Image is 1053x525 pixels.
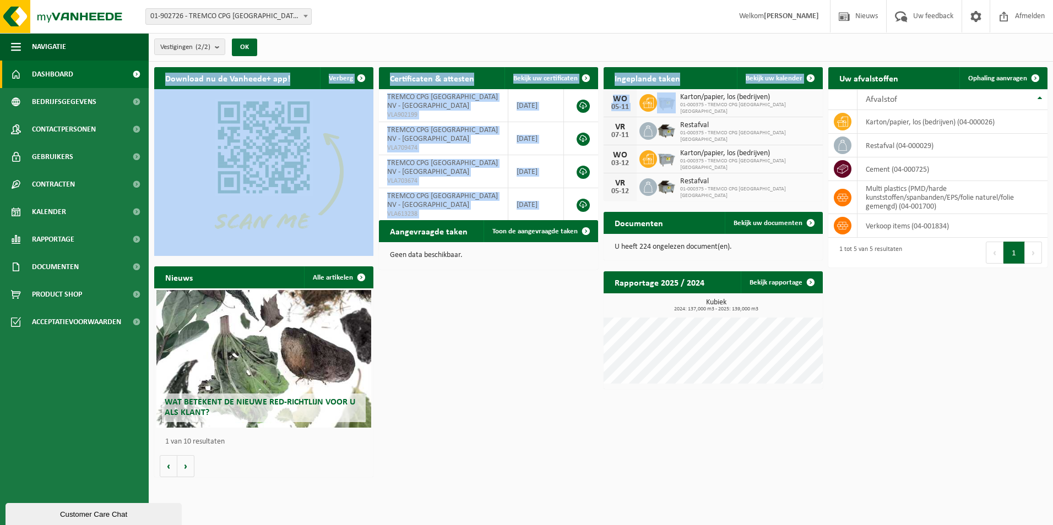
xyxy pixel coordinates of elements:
[6,501,184,525] iframe: chat widget
[387,93,498,110] span: TREMCO CPG [GEOGRAPHIC_DATA] NV - [GEOGRAPHIC_DATA]
[156,290,371,428] a: Wat betekent de nieuwe RED-richtlijn voor u als klant?
[387,159,498,176] span: TREMCO CPG [GEOGRAPHIC_DATA] NV - [GEOGRAPHIC_DATA]
[154,89,373,254] img: Download de VHEPlus App
[609,151,631,160] div: WO
[387,126,498,143] span: TREMCO CPG [GEOGRAPHIC_DATA] NV - [GEOGRAPHIC_DATA]
[32,198,66,226] span: Kalender
[390,251,587,259] p: Geen data beschikbaar.
[508,122,564,155] td: [DATE]
[968,75,1027,82] span: Ophaling aanvragen
[32,61,73,88] span: Dashboard
[160,455,177,477] button: Vorige
[32,253,79,281] span: Documenten
[387,177,500,185] span: VLA703674
[32,281,82,308] span: Product Shop
[737,67,822,89] a: Bekijk uw kalender
[609,179,631,188] div: VR
[32,88,96,116] span: Bedrijfsgegevens
[657,92,676,111] img: WB-2500-GAL-GY-01
[32,226,74,253] span: Rapportage
[196,43,210,51] count: (2/2)
[232,39,257,56] button: OK
[680,177,817,186] span: Restafval
[165,398,355,417] span: Wat betekent de nieuwe RED-richtlijn voor u als klant?
[32,116,96,143] span: Contactpersonen
[609,123,631,132] div: VR
[379,220,479,242] h2: Aangevraagde taken
[959,67,1046,89] a: Ophaling aanvragen
[513,75,578,82] span: Bekijk uw certificaten
[657,177,676,195] img: WB-5000-GAL-GY-01
[857,110,1047,134] td: karton/papier, los (bedrijven) (04-000026)
[177,455,194,477] button: Volgende
[145,8,312,25] span: 01-902726 - TREMCO CPG BELGIUM NV - TIELT
[857,157,1047,181] td: cement (04-000725)
[320,67,372,89] button: Verberg
[680,186,817,199] span: 01-000375 - TREMCO CPG [GEOGRAPHIC_DATA] [GEOGRAPHIC_DATA]
[379,67,485,89] h2: Certificaten & attesten
[609,299,823,312] h3: Kubiek
[741,271,822,293] a: Bekijk rapportage
[387,144,500,152] span: VLA709474
[986,242,1003,264] button: Previous
[387,192,498,209] span: TREMCO CPG [GEOGRAPHIC_DATA] NV - [GEOGRAPHIC_DATA]
[725,212,822,234] a: Bekijk uw documenten
[657,121,676,139] img: WB-5000-GAL-GY-01
[484,220,597,242] a: Toon de aangevraagde taken
[609,103,631,111] div: 05-11
[154,266,204,288] h2: Nieuws
[680,121,817,130] span: Restafval
[866,95,897,104] span: Afvalstof
[1003,242,1025,264] button: 1
[746,75,802,82] span: Bekijk uw kalender
[508,155,564,188] td: [DATE]
[304,266,372,288] a: Alle artikelen
[680,130,817,143] span: 01-000375 - TREMCO CPG [GEOGRAPHIC_DATA] [GEOGRAPHIC_DATA]
[504,67,597,89] a: Bekijk uw certificaten
[32,171,75,198] span: Contracten
[154,67,301,89] h2: Download nu de Vanheede+ app!
[680,102,817,115] span: 01-000375 - TREMCO CPG [GEOGRAPHIC_DATA] [GEOGRAPHIC_DATA]
[387,210,500,218] span: VLA613238
[604,67,691,89] h2: Ingeplande taken
[160,39,210,56] span: Vestigingen
[329,75,353,82] span: Verberg
[492,228,578,235] span: Toon de aangevraagde taken
[734,220,802,227] span: Bekijk uw documenten
[609,307,823,312] span: 2024: 137,000 m3 - 2025: 139,000 m3
[32,33,66,61] span: Navigatie
[857,214,1047,238] td: verkoop items (04-001834)
[32,143,73,171] span: Gebruikers
[680,149,817,158] span: Karton/papier, los (bedrijven)
[609,95,631,103] div: WO
[154,39,225,55] button: Vestigingen(2/2)
[680,158,817,171] span: 01-000375 - TREMCO CPG [GEOGRAPHIC_DATA] [GEOGRAPHIC_DATA]
[32,308,121,336] span: Acceptatievoorwaarden
[508,188,564,221] td: [DATE]
[657,149,676,167] img: WB-2500-GAL-GY-01
[165,438,368,446] p: 1 van 10 resultaten
[764,12,819,20] strong: [PERSON_NAME]
[609,132,631,139] div: 07-11
[508,89,564,122] td: [DATE]
[615,243,812,251] p: U heeft 224 ongelezen document(en).
[604,212,674,233] h2: Documenten
[609,188,631,195] div: 05-12
[857,181,1047,214] td: multi plastics (PMD/harde kunststoffen/spanbanden/EPS/folie naturel/folie gemengd) (04-001700)
[828,67,909,89] h2: Uw afvalstoffen
[604,271,715,293] h2: Rapportage 2025 / 2024
[680,93,817,102] span: Karton/papier, los (bedrijven)
[387,111,500,119] span: VLA902199
[609,160,631,167] div: 03-12
[1025,242,1042,264] button: Next
[146,9,311,24] span: 01-902726 - TREMCO CPG BELGIUM NV - TIELT
[834,240,902,265] div: 1 tot 5 van 5 resultaten
[857,134,1047,157] td: restafval (04-000029)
